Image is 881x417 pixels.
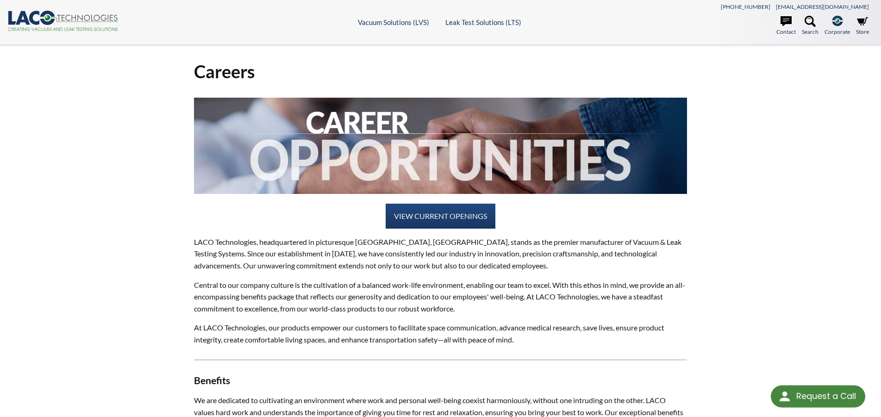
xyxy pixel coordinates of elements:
[721,3,770,10] a: [PHONE_NUMBER]
[777,389,792,404] img: round button
[358,18,429,26] a: Vacuum Solutions (LVS)
[194,236,687,272] p: LACO Technologies, headquartered in picturesque [GEOGRAPHIC_DATA], [GEOGRAPHIC_DATA], stands as t...
[776,16,796,36] a: Contact
[825,27,850,36] span: Corporate
[445,18,521,26] a: Leak Test Solutions (LTS)
[796,386,856,407] div: Request a Call
[776,3,869,10] a: [EMAIL_ADDRESS][DOMAIN_NAME]
[802,16,819,36] a: Search
[194,374,687,387] h3: Benefits
[856,16,869,36] a: Store
[194,98,687,194] img: 2024-Career-Opportunities.jpg
[194,279,687,315] p: Central to our company culture is the cultivation of a balanced work-life environment, enabling o...
[194,322,687,345] p: At LACO Technologies, our products empower our customers to facilitate space communication, advan...
[386,204,495,229] a: VIEW CURRENT OPENINGS
[771,386,865,408] div: Request a Call
[194,60,687,83] h1: Careers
